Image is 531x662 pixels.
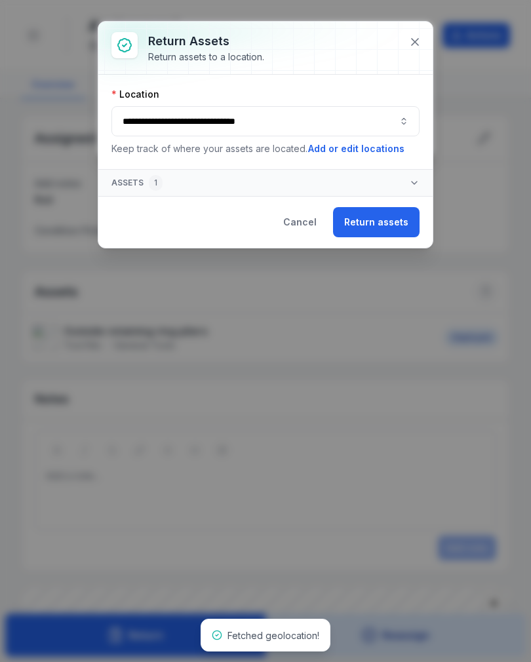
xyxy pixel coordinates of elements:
[148,32,264,50] h3: Return assets
[333,207,420,237] button: Return assets
[111,175,163,191] span: Assets
[307,142,405,156] button: Add or edit locations
[148,50,264,64] div: Return assets to a location.
[98,170,433,196] button: Assets1
[149,175,163,191] div: 1
[272,207,328,237] button: Cancel
[111,88,159,101] label: Location
[227,630,319,641] span: Fetched geolocation!
[111,142,420,156] p: Keep track of where your assets are located.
